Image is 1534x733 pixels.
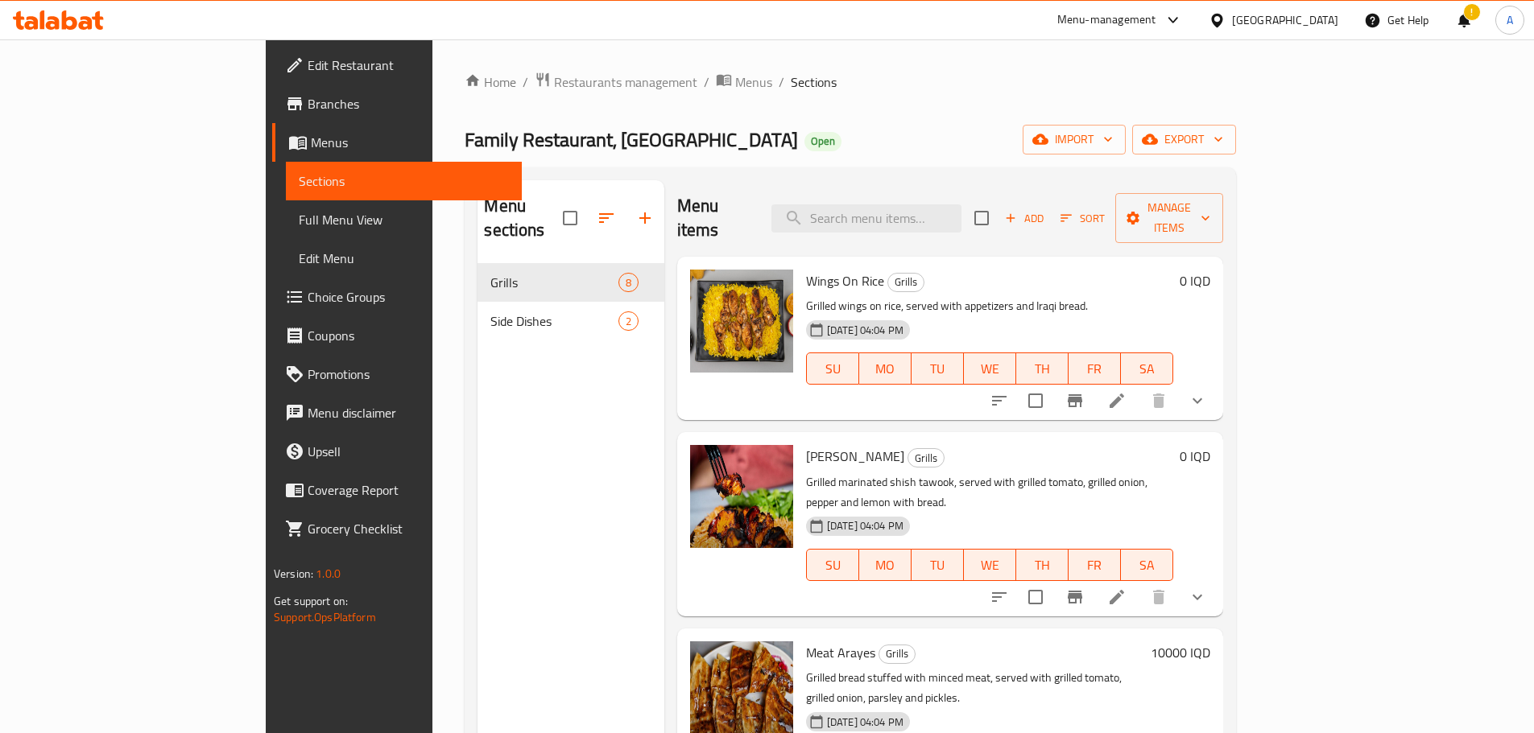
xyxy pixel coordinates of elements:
[272,432,522,471] a: Upsell
[1145,130,1223,150] span: export
[908,449,944,467] span: Grills
[465,72,1236,93] nav: breadcrumb
[912,352,964,385] button: TU
[1057,10,1156,30] div: Menu-management
[813,554,853,577] span: SU
[1107,391,1127,410] a: Edit menu item
[806,352,859,385] button: SU
[690,445,793,548] img: Shish Tawook
[1121,352,1173,385] button: SA
[677,194,752,242] h2: Menu items
[626,199,664,237] button: Add section
[1023,357,1062,381] span: TH
[1056,578,1094,616] button: Branch-specific-item
[299,210,509,229] span: Full Menu View
[918,554,957,577] span: TU
[1127,554,1167,577] span: SA
[859,352,912,385] button: MO
[308,287,509,307] span: Choice Groups
[1121,549,1173,581] button: SA
[1507,11,1513,29] span: A
[272,278,522,316] a: Choice Groups
[490,273,618,292] span: Grills
[980,578,1019,616] button: sort-choices
[618,311,639,331] div: items
[308,403,509,422] span: Menu disclaimer
[1115,193,1223,243] button: Manage items
[879,644,915,663] span: Grills
[286,162,522,200] a: Sections
[311,133,509,152] span: Menus
[308,56,509,75] span: Edit Restaurant
[866,357,905,381] span: MO
[553,201,587,235] span: Select all sections
[286,200,522,239] a: Full Menu View
[272,46,522,84] a: Edit Restaurant
[523,72,528,92] li: /
[690,270,793,373] img: Wings On Rice
[478,302,664,340] div: Side Dishes2
[735,72,772,92] span: Menus
[299,171,509,191] span: Sections
[1075,554,1114,577] span: FR
[1069,549,1121,581] button: FR
[1178,578,1217,616] button: show more
[1139,578,1178,616] button: delete
[1023,125,1126,154] button: import
[299,249,509,268] span: Edit Menu
[484,194,562,242] h2: Menu sections
[308,326,509,345] span: Coupons
[1188,391,1207,410] svg: Show Choices
[272,316,522,355] a: Coupons
[1128,198,1210,238] span: Manage items
[535,72,697,93] a: Restaurants management
[286,239,522,278] a: Edit Menu
[804,134,841,148] span: Open
[272,355,522,393] a: Promotions
[1036,130,1113,150] span: import
[308,94,509,113] span: Branches
[806,668,1144,708] p: Grilled bread stuffed with minced meat, served with grilled tomato, grilled onion, parsley and pi...
[272,471,522,509] a: Coverage Report
[308,442,509,461] span: Upsell
[272,393,522,432] a: Menu disclaimer
[912,549,964,581] button: TU
[619,275,638,290] span: 8
[490,311,618,331] span: Side Dishes
[1016,549,1069,581] button: TH
[716,72,772,93] a: Menus
[1127,357,1167,381] span: SA
[888,273,924,291] span: Grills
[308,364,509,384] span: Promotions
[618,273,639,292] div: items
[1056,381,1094,420] button: Branch-specific-item
[308,480,509,500] span: Coverage Report
[813,357,853,381] span: SU
[999,206,1050,231] button: Add
[965,201,999,235] span: Select section
[1019,384,1052,418] span: Select to update
[866,554,905,577] span: MO
[1023,554,1062,577] span: TH
[791,72,837,92] span: Sections
[272,509,522,548] a: Grocery Checklist
[908,448,945,467] div: Grills
[619,314,638,329] span: 2
[806,444,904,468] span: [PERSON_NAME]
[1232,11,1338,29] div: [GEOGRAPHIC_DATA]
[779,72,784,92] li: /
[1003,209,1046,228] span: Add
[806,640,875,665] span: Meat Arayes
[821,714,910,730] span: [DATE] 04:04 PM
[554,72,697,92] span: Restaurants management
[1050,206,1115,231] span: Sort items
[887,273,924,292] div: Grills
[970,554,1010,577] span: WE
[1188,587,1207,607] svg: Show Choices
[1019,580,1052,614] span: Select to update
[1016,352,1069,385] button: TH
[821,518,910,533] span: [DATE] 04:04 PM
[964,549,1016,581] button: WE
